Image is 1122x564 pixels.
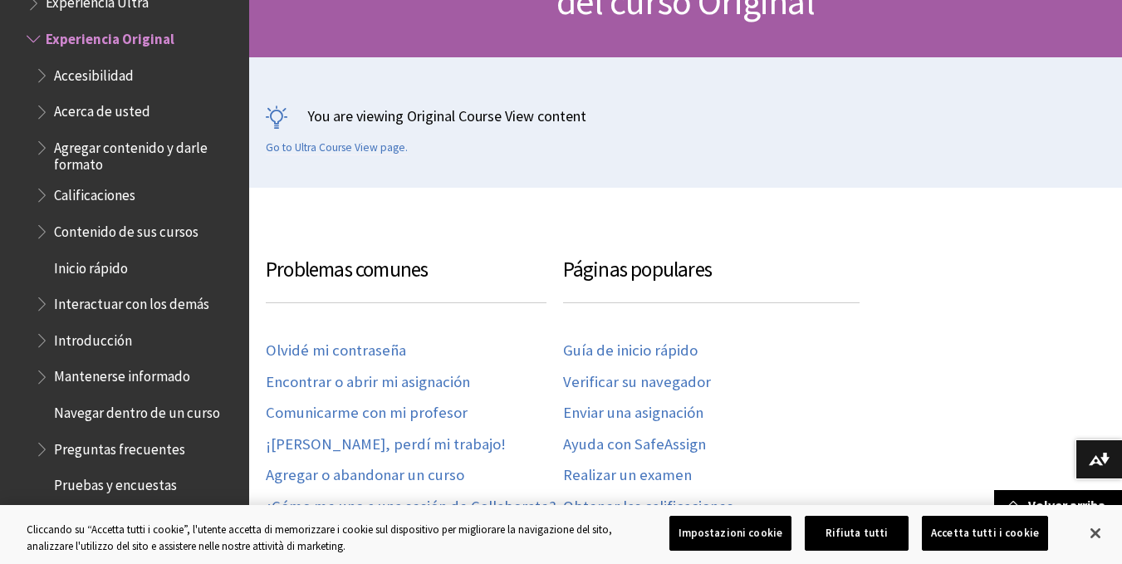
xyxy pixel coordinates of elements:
a: Realizar un examen [563,466,692,485]
a: Verificar su navegador [563,373,711,392]
h3: Páginas populares [563,254,860,303]
h3: Problemas comunes [266,254,546,303]
span: Acerca de usted [54,98,150,120]
span: Pruebas y encuestas [54,472,177,494]
a: Enviar una asignación [563,404,703,423]
span: Interactuar con los demás [54,290,209,312]
span: Agregar contenido y darle formato [54,134,238,173]
button: Chiudi [1077,515,1114,552]
button: Impostazioni cookie [669,516,791,551]
span: Contenido de sus cursos [54,218,198,240]
span: Introducción [54,326,132,349]
button: Accetta tutti i cookie [922,516,1048,551]
a: Olvidé mi contraseña [266,341,406,360]
a: ¿Cómo me uno a una sesión de Collaborate? [266,498,556,517]
span: Experiencia Original [46,25,174,47]
a: Agregar o abandonar un curso [266,466,464,485]
div: Cliccando su “Accetta tutti i cookie”, l'utente accetta di memorizzare i cookie sul dispositivo p... [27,522,617,554]
span: Navegar dentro de un curso [54,399,220,421]
span: Inicio rápido [54,254,128,277]
a: Go to Ultra Course View page. [266,140,408,155]
a: ¡[PERSON_NAME], perdí mi trabajo! [266,435,506,454]
a: Volver arriba [994,490,1122,521]
a: Comunicarme con mi profesor [266,404,468,423]
button: Rifiuta tutti [805,516,909,551]
a: Guía de inicio rápido [563,341,698,360]
a: Obtener las calificaciones [563,498,733,517]
span: Preguntas frecuentes [54,435,185,458]
span: Mantenerse informado [54,363,190,385]
a: Ayuda con SafeAssign [563,435,706,454]
span: Accesibilidad [54,61,134,84]
span: Calificaciones [54,181,135,204]
a: Encontrar o abrir mi asignación [266,373,470,392]
p: You are viewing Original Course View content [266,105,1105,126]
